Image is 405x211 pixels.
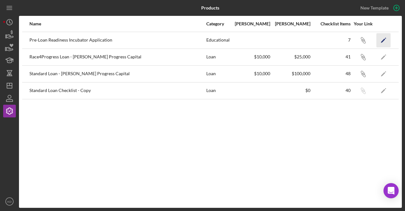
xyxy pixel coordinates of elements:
div: Standard Loan - [PERSON_NAME] Progress Capital [29,66,206,82]
div: Checklist Items [311,21,351,26]
div: New Template [360,3,389,13]
div: 40 [311,88,351,93]
div: Open Intercom Messenger [383,183,399,198]
button: KD [3,195,16,208]
div: [PERSON_NAME] [231,21,270,26]
div: [PERSON_NAME] [271,21,310,26]
div: Loan [206,66,230,82]
div: Pre-Loan Readiness Incubator Application [29,32,206,48]
div: 7 [311,37,351,43]
div: Name [29,21,206,26]
div: Standard Loan Checklist - Copy [29,83,206,99]
div: Educational [206,32,230,48]
div: $100,000 [271,71,310,76]
div: Your Link [351,21,375,26]
div: $10,000 [231,54,270,59]
b: Products [201,5,219,10]
button: New Template [357,3,402,13]
div: Loan [206,49,230,65]
div: Category [206,21,230,26]
text: KD [7,200,11,203]
div: 48 [311,71,351,76]
div: 41 [311,54,351,59]
div: $0 [271,88,310,93]
div: Loan [206,83,230,99]
div: $10,000 [231,71,270,76]
div: Race4Progress Loan - [PERSON_NAME] Progress Capital [29,49,206,65]
div: $25,000 [271,54,310,59]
